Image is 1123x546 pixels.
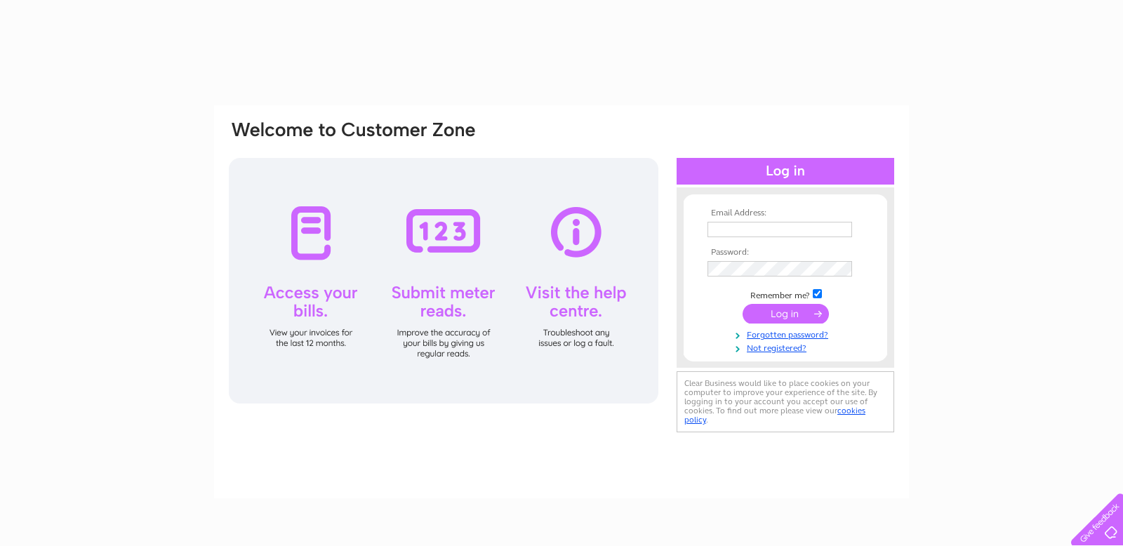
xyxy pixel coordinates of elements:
input: Submit [743,304,829,324]
a: cookies policy [684,406,865,425]
a: Not registered? [707,340,867,354]
th: Password: [704,248,867,258]
div: Clear Business would like to place cookies on your computer to improve your experience of the sit... [677,371,894,432]
a: Forgotten password? [707,327,867,340]
td: Remember me? [704,287,867,301]
th: Email Address: [704,208,867,218]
